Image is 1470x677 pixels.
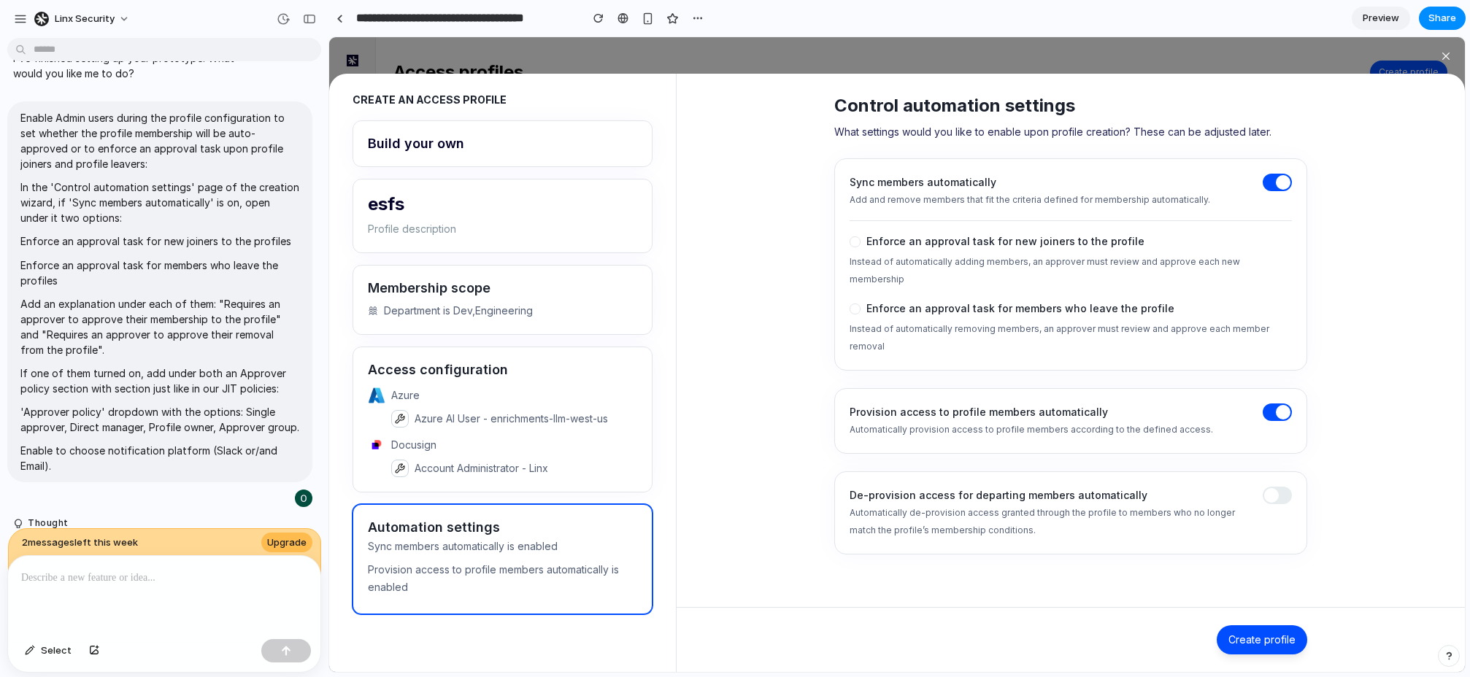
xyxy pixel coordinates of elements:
[520,384,884,401] p: Automatically provision access to profile members according to the defined access.
[20,179,299,225] p: In the 'Control automation settings' page of the creation wizard, if 'Sync members automatically'...
[55,12,115,26] span: Linx Security
[28,7,137,31] button: Linx Security
[1419,7,1466,30] button: Share
[23,228,323,298] button: Membership scopeDepartment is Dev,Engineering
[39,243,161,259] h3: Membership scope
[520,449,934,467] p: De-provision access for departing members automatically
[505,54,978,83] h2: Control automation settings
[537,263,845,280] p: Enforce an approval task for members who leave the profile
[505,86,978,104] p: What settings would you like to enable upon profile creation? These can be adjusted later.
[20,258,299,288] p: Enforce an approval task for members who leave the profiles
[13,50,257,81] p: I've finished setting up your prototype. What would you like me to do?
[39,157,75,178] h3: esfs
[23,83,323,130] button: Build your own
[39,498,228,521] p: Sync members automatically is enabled
[39,521,308,562] p: Provision access to profile members automatically is enabled
[520,154,881,171] p: Add and remove members that fit the criteria defined for membership automatically.
[85,422,219,440] p: Account Administrator - Linx
[20,365,299,396] p: If one of them turned on, add under both an Approver policy section with section just like in our...
[1352,7,1410,30] a: Preview
[18,639,79,662] button: Select
[20,404,299,435] p: 'Approver policy' dropdown with the options: Single approver, Direct manager, Profile owner, Appr...
[520,283,963,318] p: Instead of automatically removing members, an approver must review and approve each member removal
[23,467,323,578] button: Automation settingsSync members automatically is enabledProvision access to profile members autom...
[62,399,107,417] p: Docusign
[520,136,881,154] p: Sync members automatically
[62,349,91,367] p: Azure
[1363,11,1399,26] span: Preview
[888,588,978,617] button: Create profile
[23,142,323,217] button: esfsProfile description
[39,482,171,498] h3: Automation settings
[520,467,934,502] p: Automatically de-provision access granted through the profile to members who no longer match the ...
[261,533,312,553] a: Upgrade
[520,216,963,251] p: Instead of automatically adding members, an approver must review and approve each new membership
[85,373,279,390] p: Azure AI User - enrichments-llm-west-us
[39,265,204,282] p: Department is Dev,Engineering
[23,309,323,455] button: Access configurationAzureAzureAzure AI User - enrichments-llm-west-usDocusignDocusignAccount Admi...
[39,98,135,115] h3: Build your own
[39,183,127,201] p: Profile description
[39,403,56,413] img: Docusign
[39,349,56,367] img: Azure
[20,233,299,249] p: Enforce an approval task for new joiners to the profiles
[20,296,299,357] p: Add an explanation under each of them: "Requires an approver to approve their membership to the p...
[41,643,72,658] span: Select
[22,535,138,550] span: 2 message s left this week
[20,443,299,473] p: Enable to choose notification platform (Slack or/and Email).
[520,366,884,384] p: Provision access to profile members automatically
[20,110,299,171] p: Enable Admin users during the profile configuration to set whether the profile membership will be...
[537,196,815,213] p: Enforce an approval task for new joiners to the profile
[23,54,323,71] p: Create an access profile
[267,535,307,550] span: Upgrade
[1428,11,1456,26] span: Share
[39,325,179,341] h3: Access configuration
